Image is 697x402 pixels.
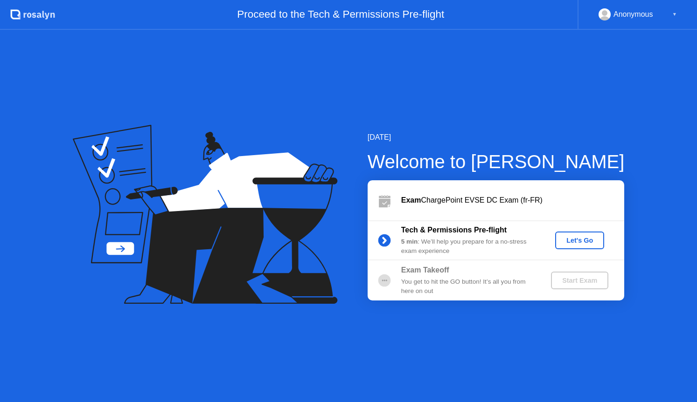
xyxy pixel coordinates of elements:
[401,226,507,234] b: Tech & Permissions Pre-flight
[401,237,536,256] div: : We’ll help you prepare for a no-stress exam experience
[613,8,653,20] div: Anonymous
[401,195,624,206] div: ChargePoint EVSE DC Exam (fr-FR)
[401,238,418,245] b: 5 min
[368,148,625,176] div: Welcome to [PERSON_NAME]
[555,232,604,249] button: Let's Go
[368,132,625,143] div: [DATE]
[672,8,677,20] div: ▼
[555,277,605,284] div: Start Exam
[559,237,600,244] div: Let's Go
[401,266,449,274] b: Exam Takeoff
[401,277,536,296] div: You get to hit the GO button! It’s all you from here on out
[551,272,608,289] button: Start Exam
[401,196,421,204] b: Exam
